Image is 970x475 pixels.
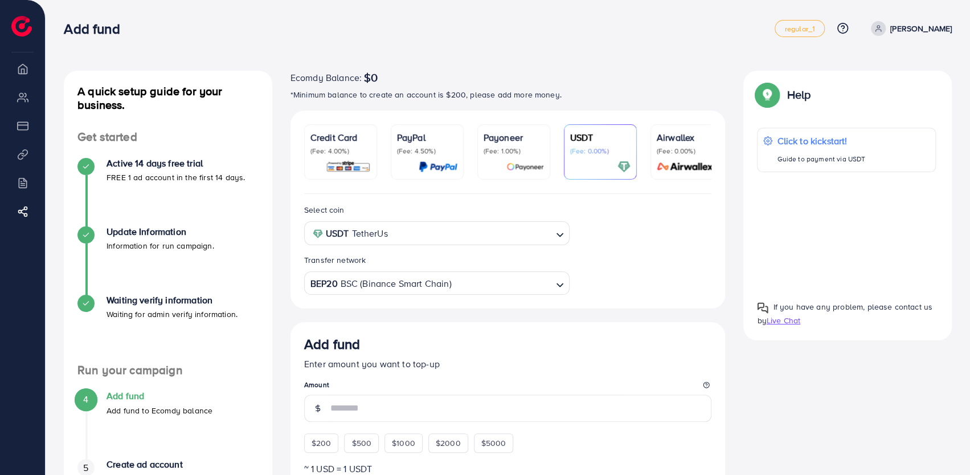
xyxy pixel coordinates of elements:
p: PayPal [397,131,457,144]
strong: USDT [326,225,349,242]
span: 5 [83,461,88,474]
p: (Fee: 4.00%) [310,147,371,156]
p: Credit Card [310,131,371,144]
p: Airwallex [657,131,717,144]
span: Ecomdy Balance: [290,71,362,84]
li: Active 14 days free trial [64,158,272,226]
p: Information for run campaign. [107,239,214,253]
img: Popup guide [757,84,777,105]
p: Payoneer [484,131,544,144]
p: USDT [570,131,631,144]
h4: A quick setup guide for your business. [64,84,272,112]
li: Update Information [64,226,272,295]
p: Waiting for admin verify information. [107,307,238,321]
span: $500 [351,437,371,449]
li: Add fund [64,391,272,459]
p: Guide to payment via USDT [777,152,865,166]
label: Transfer network [304,254,366,266]
p: (Fee: 4.50%) [397,147,457,156]
span: BSC (Binance Smart Chain) [341,275,452,292]
img: card [419,160,457,173]
span: 4 [83,393,88,406]
h4: Waiting verify information [107,295,238,306]
a: [PERSON_NAME] [866,21,952,36]
input: Search for option [453,275,552,293]
span: $200 [312,437,331,449]
h3: Add fund [64,21,129,37]
img: Popup guide [757,302,768,314]
h4: Update Information [107,226,214,237]
h4: Create ad account [107,459,259,470]
img: logo [11,16,32,36]
legend: Amount [304,380,712,394]
h3: Add fund [304,336,360,352]
h4: Get started [64,130,272,144]
img: card [617,160,631,173]
iframe: Chat [922,424,961,466]
span: $2000 [436,437,461,449]
input: Search for option [391,225,551,242]
span: $1000 [392,437,415,449]
label: Select coin [304,204,345,216]
p: Help [787,88,811,102]
img: coin [313,229,323,239]
p: (Fee: 0.00%) [657,147,717,156]
img: card [326,160,371,173]
p: Enter amount you want to top-up [304,357,712,371]
h4: Run your campaign [64,363,272,377]
div: Search for option [304,271,570,295]
p: (Fee: 0.00%) [570,147,631,156]
p: (Fee: 1.00%) [484,147,544,156]
img: card [653,160,717,173]
p: Add fund to Ecomdy balance [107,404,212,417]
div: Search for option [304,221,570,245]
p: Click to kickstart! [777,134,865,148]
p: [PERSON_NAME] [890,22,952,35]
strong: BEP20 [310,275,338,292]
span: $0 [364,71,378,84]
img: card [506,160,544,173]
h4: Add fund [107,391,212,401]
p: FREE 1 ad account in the first 14 days. [107,170,245,184]
span: If you have any problem, please contact us by [757,301,932,326]
span: Live Chat [767,315,800,326]
p: *Minimum balance to create an account is $200, please add more money. [290,88,726,102]
span: $5000 [481,437,506,449]
a: regular_1 [775,20,824,37]
span: regular_1 [784,25,815,33]
span: TetherUs [351,225,387,242]
h4: Active 14 days free trial [107,158,245,169]
li: Waiting verify information [64,295,272,363]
